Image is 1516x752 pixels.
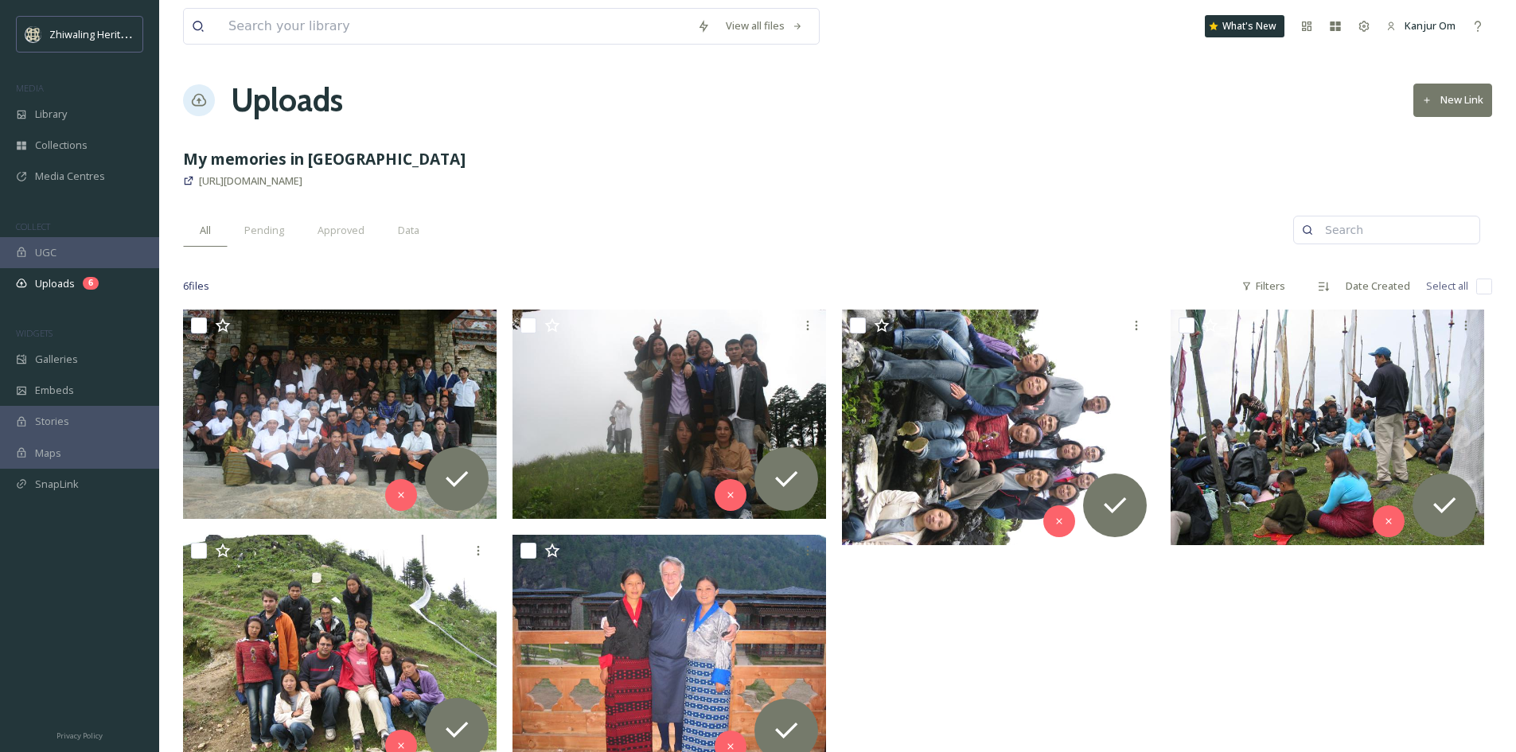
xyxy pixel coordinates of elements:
[35,138,88,153] span: Collections
[183,279,209,294] span: 6 file s
[35,383,74,398] span: Embeds
[35,477,79,492] span: SnapLink
[35,352,78,367] span: Galleries
[1426,279,1468,294] span: Select all
[35,245,57,260] span: UGC
[842,310,1156,545] img: ext_1755959257.294771_accounts@zhiwaling.com-Dema 4.JPG
[16,220,50,232] span: COLLECT
[35,446,61,461] span: Maps
[35,276,75,291] span: Uploads
[35,414,69,429] span: Stories
[1317,214,1471,246] input: Search
[35,169,105,184] span: Media Centres
[1413,84,1492,116] button: New Link
[183,310,497,519] img: ext_1755959376.225679_accounts@zhiwaling.com-IMG_0115.JPG
[231,76,343,124] a: Uploads
[199,173,302,188] span: [URL][DOMAIN_NAME]
[183,148,466,169] strong: My memories in [GEOGRAPHIC_DATA]
[1205,15,1284,37] a: What's New
[16,82,44,94] span: MEDIA
[244,223,284,238] span: Pending
[35,107,67,122] span: Library
[718,10,811,41] a: View all files
[1405,18,1456,33] span: Kanjur Om
[200,223,211,238] span: All
[1378,10,1463,41] a: Kanjur Om
[398,223,419,238] span: Data
[16,327,53,339] span: WIDGETS
[1171,310,1484,545] img: ext_1755959257.164646_accounts@zhiwaling.com-IMG_2313.JPG
[318,223,364,238] span: Approved
[83,277,99,290] div: 6
[25,26,41,42] img: Screenshot%202025-04-29%20at%2011.05.50.png
[1338,271,1418,302] div: Date Created
[512,310,826,519] img: ext_1755959376.045196_accounts@zhiwaling.com-Picture 101.jpg
[49,26,138,41] span: Zhiwaling Heritage
[220,9,689,44] input: Search your library
[57,731,103,741] span: Privacy Policy
[1233,271,1293,302] div: Filters
[57,725,103,744] a: Privacy Policy
[199,171,302,190] a: [URL][DOMAIN_NAME]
